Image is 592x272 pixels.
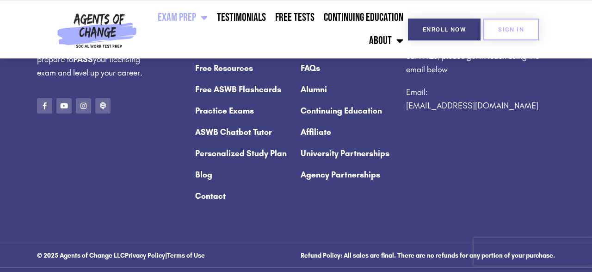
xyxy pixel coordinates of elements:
[498,26,524,32] span: SIGN IN
[195,36,291,207] nav: Menu
[195,100,291,121] a: Practice Exams
[301,121,397,143] a: Affiliate
[212,6,271,29] a: Testimonials
[301,79,397,100] a: Alumni
[301,57,397,79] a: FAQs
[125,252,165,259] a: Privacy Policy
[406,86,555,113] p: Email:
[408,19,481,40] a: Enroll Now
[406,101,538,111] a: [EMAIL_ADDRESS][DOMAIN_NAME]
[301,253,555,259] h3: Refund Policy: All sales are final. There are no refunds for any portion of your purchase.
[141,6,408,52] nav: Menu
[271,6,319,29] a: Free Tests
[195,143,291,164] a: Personalized Study Plan
[195,164,291,185] a: Blog
[319,6,408,29] a: Continuing Education
[195,185,291,207] a: Contact
[364,29,408,52] a: About
[301,100,397,121] a: Continuing Education
[195,57,291,79] a: Free Resources
[37,253,291,259] h3: © 2025 Agents of Change LLC |
[474,238,592,266] iframe: reCAPTCHA
[483,19,539,40] a: SIGN IN
[73,54,93,64] strong: PASS
[301,143,397,164] a: University Partnerships
[167,252,205,259] a: Terms of Use
[195,121,291,143] a: ASWB Chatbot Tutor
[37,39,149,79] p: Agents of Change will help you prepare to your licensing exam and level up your career.
[301,164,397,185] a: Agency Partnerships
[153,6,212,29] a: Exam Prep
[423,26,466,32] span: Enroll Now
[301,36,397,185] nav: Menu
[195,79,291,100] a: Free ASWB Flashcards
